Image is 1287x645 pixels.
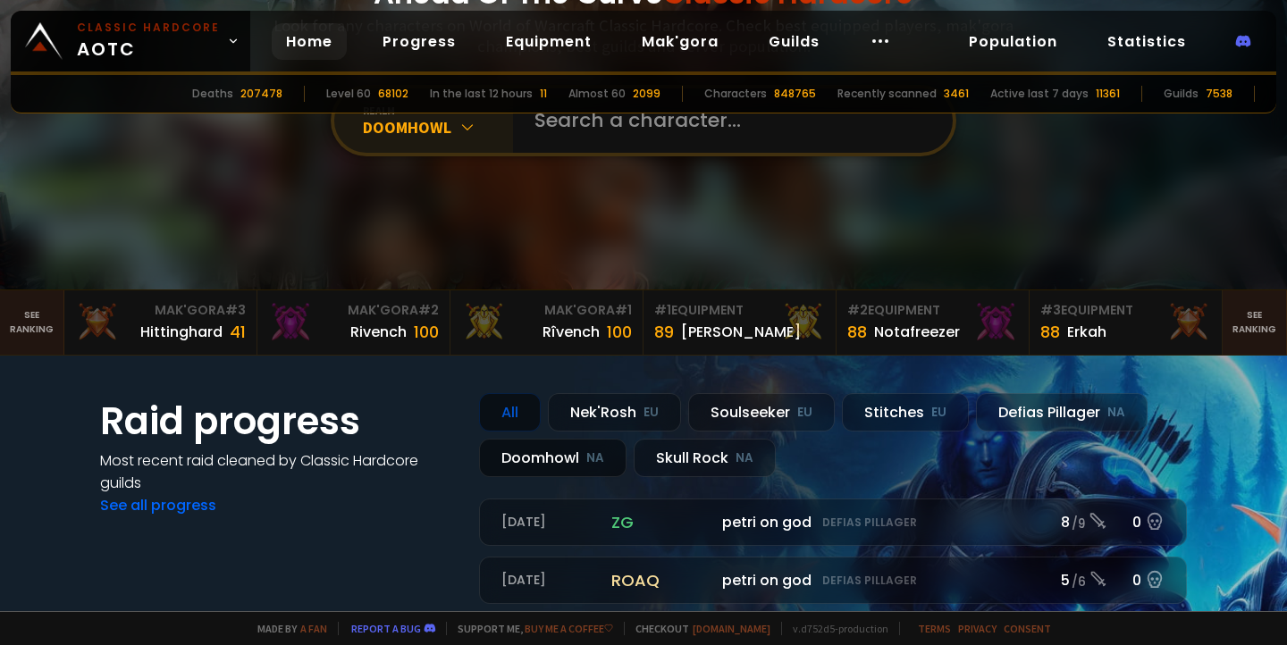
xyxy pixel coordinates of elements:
[77,20,220,36] small: Classic Hardcore
[479,439,627,477] div: Doomhowl
[837,86,937,102] div: Recently scanned
[634,439,776,477] div: Skull Rock
[693,622,770,635] a: [DOMAIN_NAME]
[643,404,659,422] small: EU
[363,117,513,138] div: Doomhowl
[1164,86,1199,102] div: Guilds
[955,23,1072,60] a: Population
[225,301,246,319] span: # 3
[847,301,1018,320] div: Equipment
[492,23,606,60] a: Equipment
[479,557,1187,604] a: [DATE]roaqpetri on godDefias Pillager5 /60
[446,622,613,635] span: Support me,
[654,301,825,320] div: Equipment
[1223,290,1287,355] a: Seeranking
[704,86,767,102] div: Characters
[1004,622,1051,635] a: Consent
[100,393,458,449] h1: Raid progress
[272,23,347,60] a: Home
[77,20,220,63] span: AOTC
[688,393,835,431] div: Soulseeker
[774,86,816,102] div: 848765
[326,86,371,102] div: Level 60
[479,393,541,431] div: All
[268,301,439,320] div: Mak'Gora
[140,321,223,343] div: Hittinghard
[654,301,671,319] span: # 1
[837,290,1030,355] a: #2Equipment88Notafreezer
[654,320,674,344] div: 89
[461,301,632,320] div: Mak'Gora
[418,301,439,319] span: # 2
[586,449,604,467] small: NA
[681,321,801,343] div: [PERSON_NAME]
[990,86,1089,102] div: Active last 7 days
[944,86,969,102] div: 3461
[64,290,257,355] a: Mak'Gora#3Hittinghard41
[479,498,1187,546] a: [DATE]zgpetri on godDefias Pillager8 /90
[192,86,233,102] div: Deaths
[624,622,770,635] span: Checkout
[633,86,660,102] div: 2099
[350,321,407,343] div: Rivench
[524,88,931,153] input: Search a character...
[525,622,613,635] a: Buy me a coffee
[1093,23,1200,60] a: Statistics
[754,23,834,60] a: Guilds
[247,622,327,635] span: Made by
[351,622,421,635] a: Report a bug
[257,290,450,355] a: Mak'Gora#2Rivench100
[1206,86,1232,102] div: 7538
[11,11,250,71] a: Classic HardcoreAOTC
[1040,301,1061,319] span: # 3
[548,393,681,431] div: Nek'Rosh
[627,23,733,60] a: Mak'gora
[1067,321,1106,343] div: Erkah
[931,404,946,422] small: EU
[230,320,246,344] div: 41
[100,495,216,515] a: See all progress
[607,320,632,344] div: 100
[430,86,533,102] div: In the last 12 hours
[378,86,408,102] div: 68102
[1040,301,1211,320] div: Equipment
[540,86,547,102] div: 11
[1030,290,1223,355] a: #3Equipment88Erkah
[100,449,458,494] h4: Most recent raid cleaned by Classic Hardcore guilds
[450,290,643,355] a: Mak'Gora#1Rîvench100
[847,301,868,319] span: # 2
[615,301,632,319] span: # 1
[75,301,246,320] div: Mak'Gora
[1096,86,1120,102] div: 11361
[543,321,600,343] div: Rîvench
[874,321,960,343] div: Notafreezer
[842,393,969,431] div: Stitches
[797,404,812,422] small: EU
[414,320,439,344] div: 100
[781,622,888,635] span: v. d752d5 - production
[918,622,951,635] a: Terms
[368,23,470,60] a: Progress
[958,622,997,635] a: Privacy
[736,449,753,467] small: NA
[568,86,626,102] div: Almost 60
[300,622,327,635] a: a fan
[240,86,282,102] div: 207478
[643,290,837,355] a: #1Equipment89[PERSON_NAME]
[847,320,867,344] div: 88
[976,393,1148,431] div: Defias Pillager
[1107,404,1125,422] small: NA
[1040,320,1060,344] div: 88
